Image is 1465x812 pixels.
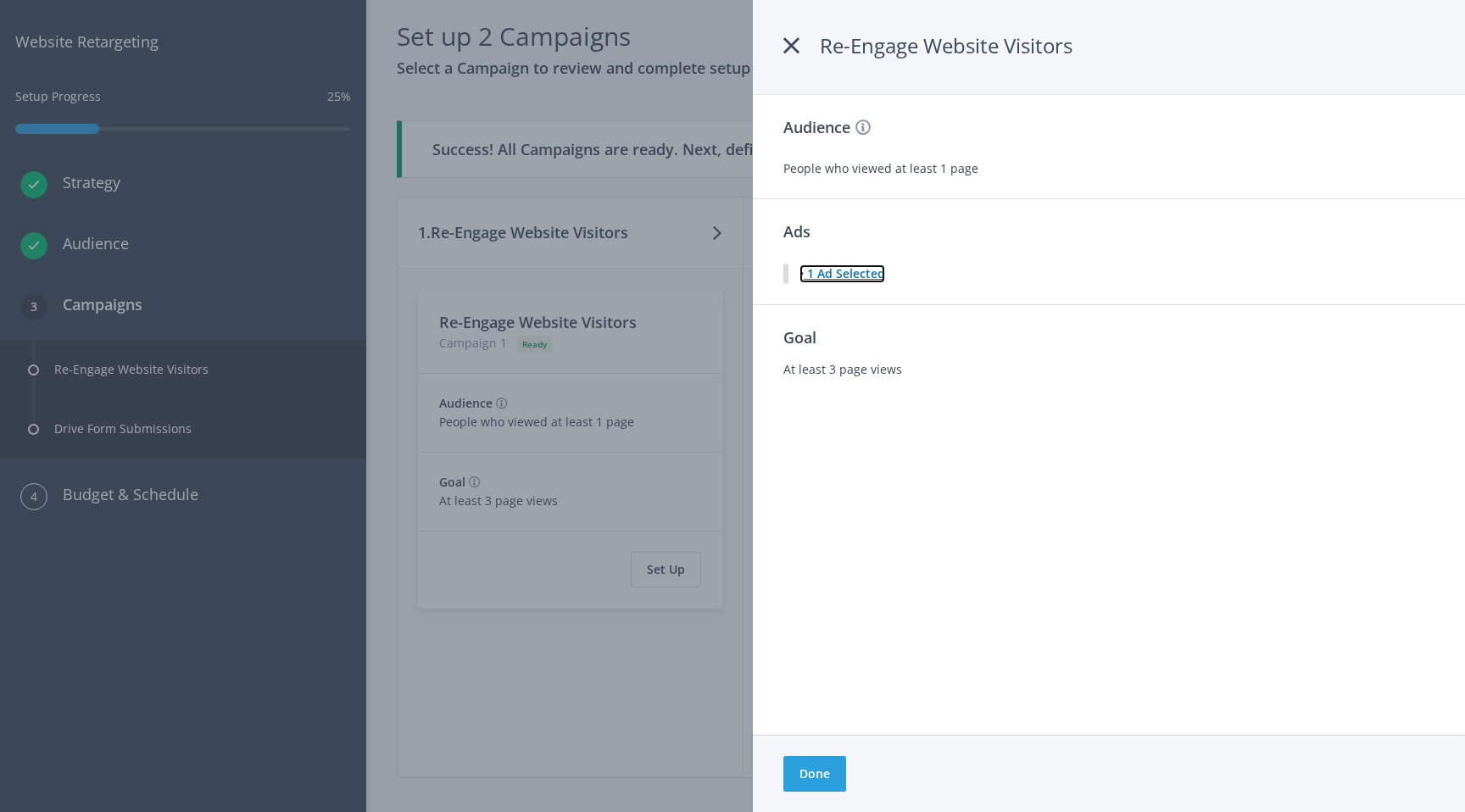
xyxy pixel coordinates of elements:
[799,264,886,284] button: 1 Ad Selected
[783,220,810,243] h3: Ads
[783,756,846,792] button: Done
[820,31,1072,59] span: Re-Engage Website Visitors
[753,95,1465,198] div: People who viewed at least 1 page
[783,325,816,349] h3: Goal
[783,360,1434,379] p: At least 3 page views
[783,115,1434,139] h3: Audience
